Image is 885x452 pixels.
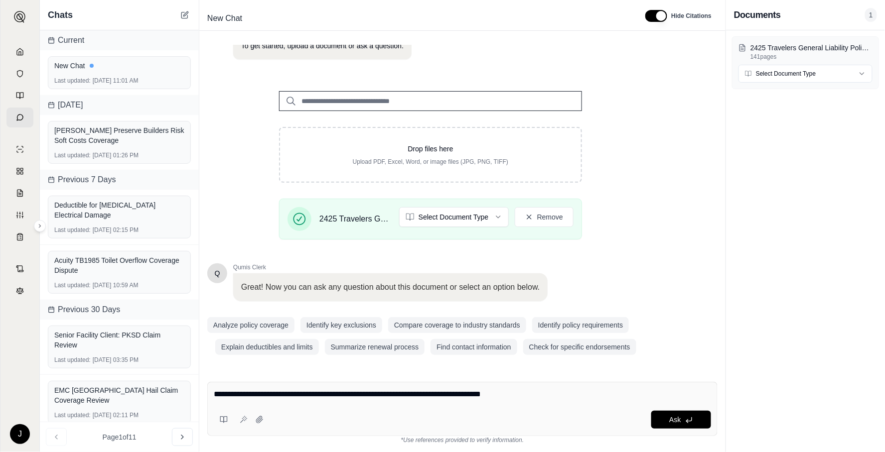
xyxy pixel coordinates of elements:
[296,158,565,166] p: Upload PDF, Excel, Word, or image files (JPG, PNG, TIFF)
[48,8,73,22] span: Chats
[10,7,30,27] button: Expand sidebar
[6,64,33,84] a: Documents Vault
[6,161,33,181] a: Policy Comparisons
[203,10,633,26] div: Edit Title
[651,411,711,429] button: Ask
[54,411,91,419] span: Last updated:
[241,281,540,293] p: Great! Now you can ask any question about this document or select an option below.
[40,300,199,320] div: Previous 30 Days
[54,151,184,159] div: [DATE] 01:26 PM
[54,77,91,85] span: Last updated:
[215,268,220,278] span: Hello
[6,139,33,159] a: Single Policy
[54,356,91,364] span: Last updated:
[750,53,873,61] p: 141 pages
[14,11,26,23] img: Expand sidebar
[388,317,526,333] button: Compare coverage to industry standards
[671,12,712,20] span: Hide Citations
[54,330,184,350] div: Senior Facility Client: PKSD Claim Review
[300,317,382,333] button: Identify key exclusions
[54,226,91,234] span: Last updated:
[515,207,574,227] button: Remove
[6,183,33,203] a: Claim Coverage
[54,281,91,289] span: Last updated:
[54,151,91,159] span: Last updated:
[6,227,33,247] a: Coverage Table
[6,281,33,301] a: Legal Search Engine
[179,9,191,21] button: New Chat
[233,263,548,271] span: Qumis Clerk
[54,77,184,85] div: [DATE] 11:01 AM
[54,281,184,289] div: [DATE] 10:59 AM
[431,339,517,355] button: Find contact information
[738,43,873,61] button: 2425 Travelers General Liability Policy.pdf141pages
[325,339,425,355] button: Summarize renewal process
[669,416,681,424] span: Ask
[6,108,33,127] a: Chat
[54,411,184,419] div: [DATE] 02:11 PM
[203,10,246,26] span: New Chat
[6,86,33,106] a: Prompt Library
[532,317,629,333] button: Identify policy requirements
[40,170,199,190] div: Previous 7 Days
[296,144,565,154] p: Drop files here
[6,42,33,62] a: Home
[54,255,184,275] div: Acuity TB1985 Toilet Overflow Coverage Dispute
[6,205,33,225] a: Custom Report
[10,424,30,444] div: J
[54,200,184,220] div: Deductible for [MEDICAL_DATA] Electrical Damage
[734,8,781,22] h3: Documents
[319,213,391,225] span: 2425 Travelers General Liability Policy.pdf
[54,61,184,71] div: New Chat
[207,436,718,444] div: *Use references provided to verify information.
[6,259,33,279] a: Contract Analysis
[40,95,199,115] div: [DATE]
[207,317,295,333] button: Analyze policy coverage
[215,339,319,355] button: Explain deductibles and limits
[34,220,46,232] button: Expand sidebar
[241,41,404,51] p: To get started, upload a document or ask a question.
[54,356,184,364] div: [DATE] 03:35 PM
[54,226,184,234] div: [DATE] 02:15 PM
[865,8,877,22] span: 1
[54,125,184,145] div: [PERSON_NAME] Preserve Builders Risk Soft Costs Coverage
[54,385,184,405] div: EMC [GEOGRAPHIC_DATA] Hail Claim Coverage Review
[40,30,199,50] div: Current
[523,339,636,355] button: Check for specific endorsements
[750,43,873,53] p: 2425 Travelers General Liability Policy.pdf
[103,432,137,442] span: Page 1 of 11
